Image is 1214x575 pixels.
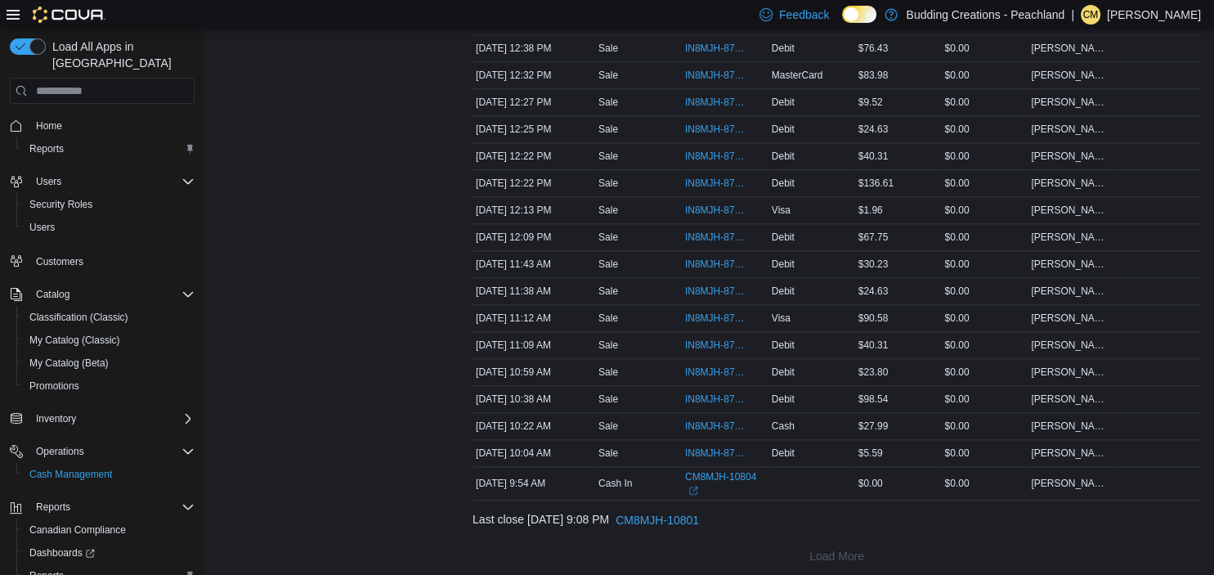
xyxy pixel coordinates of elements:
button: IN8MJH-87761 [685,119,765,139]
span: [PERSON_NAME] [1031,96,1111,109]
button: Security Roles [16,193,201,216]
div: $0.00 [941,281,1028,301]
div: $0.00 [941,362,1028,382]
span: [PERSON_NAME] [1031,204,1111,217]
div: [DATE] 12:22 PM [473,173,595,193]
span: [PERSON_NAME] [1031,258,1111,271]
p: Sale [598,393,618,406]
div: [DATE] 10:22 AM [473,416,595,436]
span: IN8MJH-87752 [685,366,749,379]
button: IN8MJH-87764 [685,38,765,58]
button: IN8MJH-87755 [685,281,765,301]
svg: External link [688,486,698,496]
div: [DATE] 11:38 AM [473,281,595,301]
span: [PERSON_NAME] [1031,447,1111,460]
p: Sale [598,231,618,244]
span: Catalog [36,288,69,301]
span: Debit [772,393,795,406]
span: IN8MJH-87755 [685,285,749,298]
span: Customers [29,250,195,271]
span: Debit [772,231,795,244]
div: [DATE] 11:43 AM [473,254,595,274]
span: $23.80 [858,366,889,379]
span: Debit [772,366,795,379]
div: [DATE] 12:27 PM [473,92,595,112]
button: Operations [29,442,91,461]
span: Reports [36,501,70,514]
span: Users [36,175,61,188]
a: Cash Management [23,465,119,484]
span: Debit [772,42,795,55]
a: Home [29,116,69,136]
div: [DATE] 9:54 AM [473,474,595,493]
button: Users [3,170,201,193]
span: $40.31 [858,339,889,352]
span: Inventory [29,409,195,429]
span: Users [23,218,195,237]
span: Feedback [779,7,829,23]
span: MasterCard [772,69,823,82]
div: $0.00 [941,254,1028,274]
span: [PERSON_NAME] [1031,42,1111,55]
button: Catalog [29,285,76,304]
p: Sale [598,42,618,55]
a: Security Roles [23,195,99,214]
span: IN8MJH-87756 [685,258,749,271]
span: Users [29,221,55,234]
span: CM8MJH-10801 [616,512,699,528]
span: Debit [772,258,795,271]
span: Promotions [23,376,195,396]
button: IN8MJH-87756 [685,254,765,274]
span: Cash [772,420,795,433]
span: CM [1083,5,1099,25]
div: [DATE] 11:09 AM [473,335,595,355]
span: Cash Management [29,468,112,481]
button: Home [3,114,201,137]
button: IN8MJH-87750 [685,416,765,436]
span: $30.23 [858,258,889,271]
div: $0.00 [941,38,1028,58]
p: Sale [598,447,618,460]
span: IN8MJH-87763 [685,69,749,82]
span: My Catalog (Beta) [29,357,109,370]
span: My Catalog (Classic) [23,330,195,350]
p: Sale [598,204,618,217]
p: Sale [598,69,618,82]
a: Dashboards [23,543,101,563]
p: Sale [598,339,618,352]
button: Reports [29,497,77,517]
div: $0.00 [941,92,1028,112]
div: [DATE] 12:25 PM [473,119,595,139]
div: [DATE] 12:38 PM [473,38,595,58]
button: Inventory [3,407,201,430]
span: Catalog [29,285,195,304]
p: [PERSON_NAME] [1107,5,1201,25]
a: My Catalog (Beta) [23,353,115,373]
span: Load More [809,548,864,564]
span: [PERSON_NAME] [1031,177,1111,190]
span: IN8MJH-87757 [685,231,749,244]
p: Sale [598,96,618,109]
span: [PERSON_NAME] [1031,477,1111,490]
span: Visa [772,204,791,217]
div: $0.00 [941,308,1028,328]
p: Cash In [598,477,632,490]
div: $0.00 [941,474,1028,493]
button: Classification (Classic) [16,306,201,329]
button: CM8MJH-10801 [609,504,706,537]
span: Canadian Compliance [29,523,126,537]
p: Sale [598,420,618,433]
button: Customers [3,249,201,272]
a: Classification (Classic) [23,308,135,327]
span: Classification (Classic) [29,311,128,324]
span: IN8MJH-87760 [685,150,749,163]
span: [PERSON_NAME] [1031,366,1111,379]
span: $5.59 [858,447,883,460]
span: Debit [772,96,795,109]
div: [DATE] 10:59 AM [473,362,595,382]
button: Reports [16,137,201,160]
p: Sale [598,258,618,271]
span: [PERSON_NAME] [1031,123,1111,136]
span: Cash Management [23,465,195,484]
span: $24.63 [858,285,889,298]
